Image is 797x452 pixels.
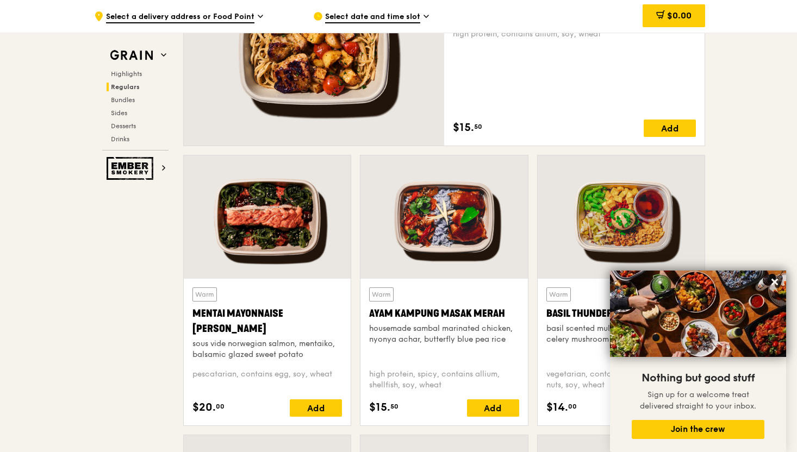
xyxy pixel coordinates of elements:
img: DSC07876-Edit02-Large.jpeg [610,271,786,357]
span: Highlights [111,70,142,78]
div: Add [467,399,519,417]
span: Select a delivery address or Food Point [106,11,254,23]
div: high protein, contains allium, soy, wheat [453,29,696,40]
img: Grain web logo [107,46,157,65]
div: high protein, spicy, contains allium, shellfish, soy, wheat [369,369,519,391]
div: basil scented multigrain rice, braised celery mushroom cabbage, hanjuku egg [546,323,696,345]
span: $20. [192,399,216,416]
span: Sign up for a welcome treat delivered straight to your inbox. [640,390,756,411]
div: pescatarian, contains egg, soy, wheat [192,369,342,391]
div: vegetarian, contains allium, barley, egg, nuts, soy, wheat [546,369,696,391]
span: $14. [546,399,568,416]
div: Basil Thunder Tea Rice [546,306,696,321]
span: 00 [568,402,577,411]
div: Add [290,399,342,417]
div: Warm [192,287,217,302]
span: $15. [453,120,474,136]
span: 00 [216,402,225,411]
div: housemade sambal marinated chicken, nyonya achar, butterfly blue pea rice [369,323,519,345]
span: $0.00 [667,10,692,21]
div: sous vide norwegian salmon, mentaiko, balsamic glazed sweet potato [192,338,342,360]
button: Join the crew [632,420,764,439]
div: Ayam Kampung Masak Merah [369,306,519,321]
span: Desserts [111,122,136,130]
span: Select date and time slot [325,11,420,23]
span: 50 [474,122,482,131]
span: $15. [369,399,390,416]
div: Add [644,120,696,137]
span: Sides [111,109,127,117]
div: Warm [369,287,394,302]
span: Regulars [111,83,140,91]
span: Bundles [111,96,135,104]
span: Drinks [111,135,129,143]
div: Mentai Mayonnaise [PERSON_NAME] [192,306,342,336]
button: Close [766,273,783,291]
img: Ember Smokery web logo [107,157,157,180]
span: Nothing but good stuff [642,372,755,385]
div: Warm [546,287,571,302]
span: 50 [390,402,398,411]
